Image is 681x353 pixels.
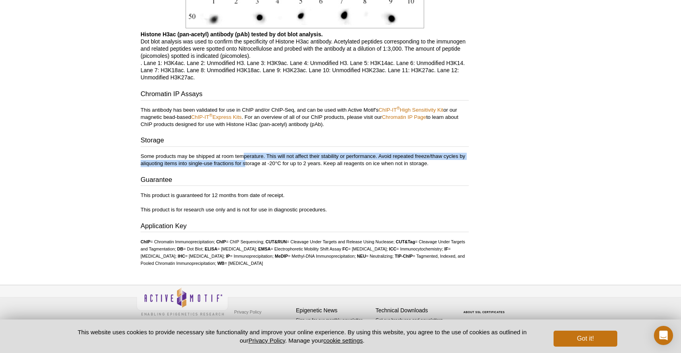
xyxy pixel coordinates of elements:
h3: Chromatin IP Assays [141,89,469,101]
strong: WB [217,261,225,266]
img: Active Motif, [137,285,228,318]
a: Privacy Policy [249,337,285,344]
li: = Dot Blot; [177,247,204,251]
strong: IP [226,254,230,258]
li: = Chromatin Immunoprecipitation; [141,239,215,244]
p: Some products may be shipped at room temperature. This will not affect their stability or perform... [141,153,469,167]
table: Click to Verify - This site chose Symantec SSL for secure e-commerce and confidential communicati... [455,299,515,317]
li: = Cleavage Under Targets and Tagmentation; [141,239,465,251]
p: Get our brochures and newsletters, or request them by mail. [376,317,451,337]
strong: ChIP [141,239,151,244]
li: = Electrophoretic Mobility Shift Assay [258,247,341,251]
strong: IHC [178,254,185,258]
strong: CUT&RUN [266,239,287,244]
strong: TIP-ChIP [395,254,413,258]
li: = [MEDICAL_DATA]; [342,247,388,251]
h4: Technical Downloads [376,307,451,314]
a: ABOUT SSL CERTIFICATES [464,311,505,314]
p: This product is guaranteed for 12 months from date of receipt. This product is for research use o... [141,192,469,213]
strong: EMSA [258,247,270,251]
b: Histone H3ac (pan-acetyl) antibody (pAb) tested by dot blot analysis. [141,31,323,37]
h4: Epigenetic News [296,307,372,314]
a: Chromatin IP Page [382,114,426,120]
li: = Cleavage Under Targets and Release Using Nuclease; [266,239,395,244]
strong: ChIP [216,239,226,244]
strong: CUT&Tag [396,239,415,244]
li: = ChIP Sequencing; [216,239,264,244]
h3: Application Key [141,221,469,233]
a: Privacy Policy [232,306,263,318]
button: cookie settings [323,337,363,344]
li: = Immunocytochemistry; [389,247,443,251]
li: = Methyl-DNA Immunoprecipitation; [275,254,356,258]
a: ChIP-IT®Express Kits [191,114,242,120]
strong: FC [342,247,348,251]
strong: NEU [357,254,366,258]
li: = [MEDICAL_DATA] [217,261,263,266]
li: = Immunoprecipitation; [226,254,274,258]
sup: ® [209,112,212,117]
strong: MeDIP [275,254,288,258]
a: ChIP-IT®High Sensitivity Kit [379,107,444,113]
strong: ICC [389,247,397,251]
h3: Storage [141,136,469,147]
strong: DB [177,247,184,251]
h3: Guarantee [141,175,469,186]
div: Open Intercom Messenger [654,326,673,345]
strong: ELISA [205,247,217,251]
button: Got it! [554,331,617,347]
li: = [MEDICAL_DATA]; [205,247,257,251]
p: This website uses cookies to provide necessary site functionality and improve your online experie... [64,328,540,345]
strong: IF [444,247,448,251]
p: Dot blot analysis was used to confirm the specificity of Histone H3ac antibody. Acetylated peptid... [141,31,469,81]
sup: ® [397,105,400,110]
p: Sign up for our monthly newsletter highlighting recent publications in the field of epigenetics. [296,317,372,344]
li: = Neutralizing; [357,254,393,258]
a: Terms & Conditions [232,318,274,330]
li: = [MEDICAL_DATA]; [178,254,225,258]
p: This antibody has been validated for use in ChIP and/or ChIP-Seq, and can be used with Active Mot... [141,106,469,128]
